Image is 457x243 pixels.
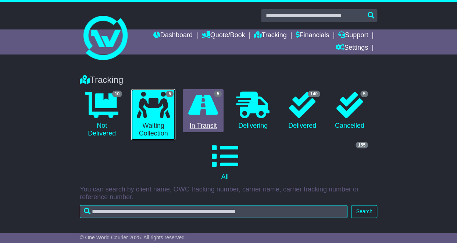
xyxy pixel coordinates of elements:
span: 140 [308,91,320,97]
a: Quote/Book [202,29,245,42]
a: Financials [296,29,329,42]
a: Delivering [231,89,275,133]
a: 5 Waiting Collection [131,89,175,140]
span: 10 [112,91,122,97]
div: Tracking [76,75,381,85]
span: © One World Courier 2025. All rights reserved. [80,235,186,240]
a: 5 Cancelled [329,89,370,133]
a: Settings [336,42,368,54]
a: Support [338,29,368,42]
a: Tracking [254,29,286,42]
span: 5 [166,91,174,97]
a: Dashboard [153,29,193,42]
p: You can search by client name, OWC tracking number, carrier name, carrier tracking number or refe... [80,186,377,201]
span: 5 [360,91,368,97]
a: 140 Delivered [282,89,322,133]
a: 10 Not Delivered [80,89,124,140]
span: 5 [214,91,222,97]
a: 155 All [80,140,370,184]
span: 155 [356,142,368,148]
a: 5 In Transit [183,89,224,133]
button: Search [351,205,377,218]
